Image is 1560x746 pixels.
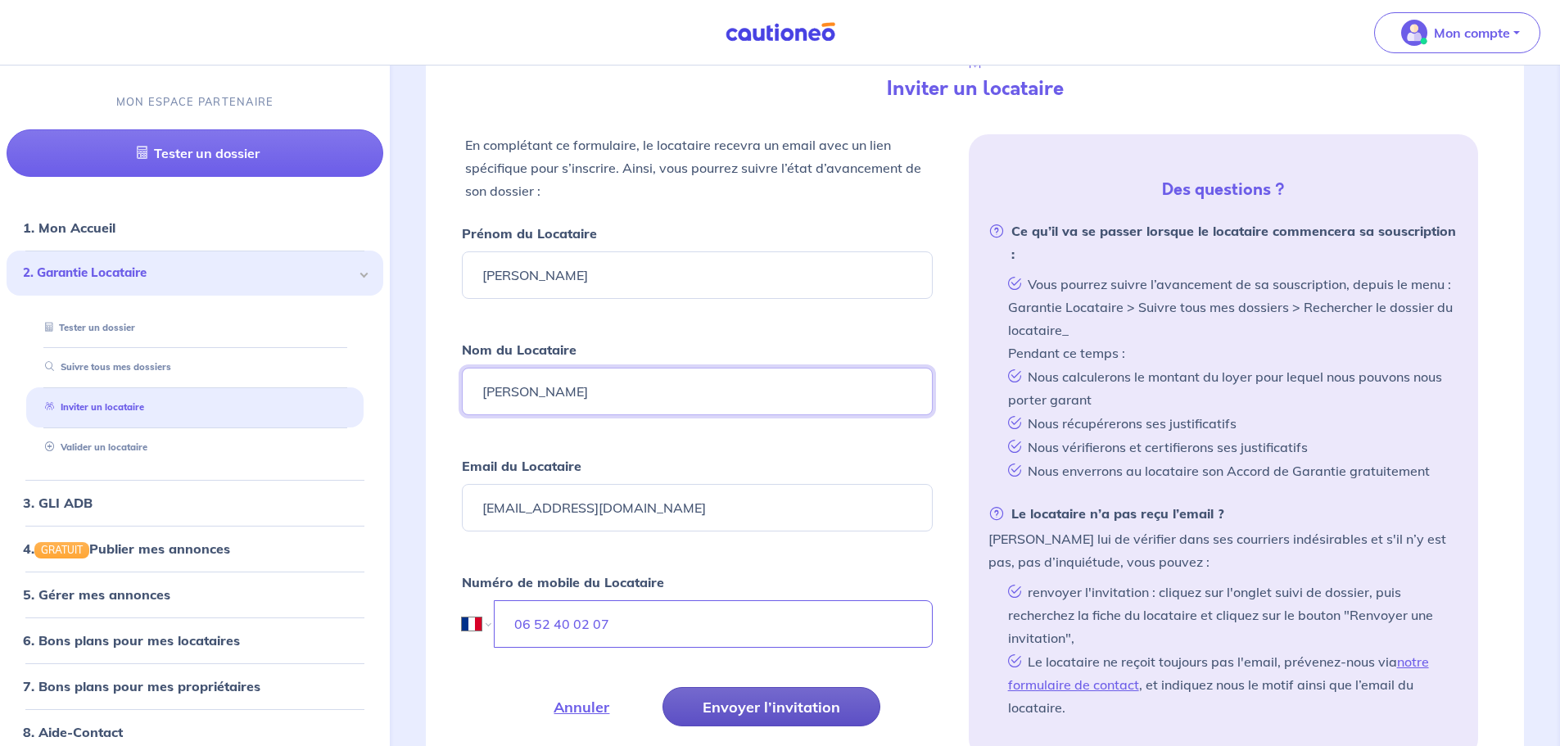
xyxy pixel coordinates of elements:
[1002,435,1458,459] li: Nous vérifierons et certifierons ses justificatifs
[7,486,383,519] div: 3. GLI ADB
[38,401,144,413] a: Inviter un locataire
[7,624,383,657] div: 6. Bons plans pour mes locataires
[1401,20,1427,46] img: illu_account_valid_menu.svg
[7,211,383,244] div: 1. Mon Accueil
[26,434,364,461] div: Valider un locataire
[462,574,664,590] strong: Numéro de mobile du Locataire
[988,219,1458,265] strong: Ce qu’il va se passer lorsque le locataire commencera sa souscription :
[1002,580,1458,649] li: renvoyer l'invitation : cliquez sur l'onglet suivi de dossier, puis recherchez la fiche du locata...
[38,362,171,373] a: Suivre tous mes dossiers
[462,341,577,358] strong: Nom du Locataire
[662,687,880,726] button: Envoyer l’invitation
[1002,459,1458,482] li: Nous enverrons au locataire son Accord de Garantie gratuitement
[1002,364,1458,411] li: Nous calculerons le montant du loyer pour lequel nous pouvons nous porter garant
[23,495,93,511] a: 3. GLI ADB
[7,532,383,565] div: 4.GRATUITPublier mes annonces
[23,678,260,694] a: 7. Bons plans pour mes propriétaires
[1434,23,1510,43] p: Mon compte
[1002,411,1458,435] li: Nous récupérerons ses justificatifs
[116,94,274,110] p: MON ESPACE PARTENAIRE
[23,264,355,283] span: 2. Garantie Locataire
[1374,12,1540,53] button: illu_account_valid_menu.svgMon compte
[23,586,170,603] a: 5. Gérer mes annonces
[988,502,1224,525] strong: Le locataire n’a pas reçu l’email ?
[7,251,383,296] div: 2. Garantie Locataire
[23,540,230,557] a: 4.GRATUITPublier mes annonces
[23,219,115,236] a: 1. Mon Accueil
[715,77,1234,101] h4: Inviter un locataire
[465,133,929,202] p: En complétant ce formulaire, le locataire recevra un email avec un lien spécifique pour s’inscrir...
[7,129,383,177] a: Tester un dossier
[494,600,932,648] input: 06 45 54 34 33
[462,368,932,415] input: Ex : Durand
[26,394,364,421] div: Inviter un locataire
[7,670,383,703] div: 7. Bons plans pour mes propriétaires
[462,225,597,242] strong: Prénom du Locataire
[23,632,240,649] a: 6. Bons plans pour mes locataires
[719,22,842,43] img: Cautioneo
[462,484,932,531] input: Ex : john.doe@gmail.com
[462,458,581,474] strong: Email du Locataire
[38,322,135,333] a: Tester un dossier
[7,578,383,611] div: 5. Gérer mes annonces
[462,251,932,299] input: Ex : John
[38,441,147,453] a: Valider un locataire
[26,355,364,382] div: Suivre tous mes dossiers
[23,724,123,740] a: 8. Aide-Contact
[26,314,364,341] div: Tester un dossier
[1008,653,1429,693] a: notre formulaire de contact
[1002,649,1458,719] li: Le locataire ne reçoit toujours pas l'email, prévenez-nous via , et indiquez nous le motif ainsi ...
[1002,272,1458,364] li: Vous pourrez suivre l’avancement de sa souscription, depuis le menu : Garantie Locataire > Suivre...
[988,502,1458,719] li: [PERSON_NAME] lui de vérifier dans ses courriers indésirables et s'il n’y est pas, pas d’inquiétu...
[975,180,1472,200] h5: Des questions ?
[513,687,649,726] button: Annuler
